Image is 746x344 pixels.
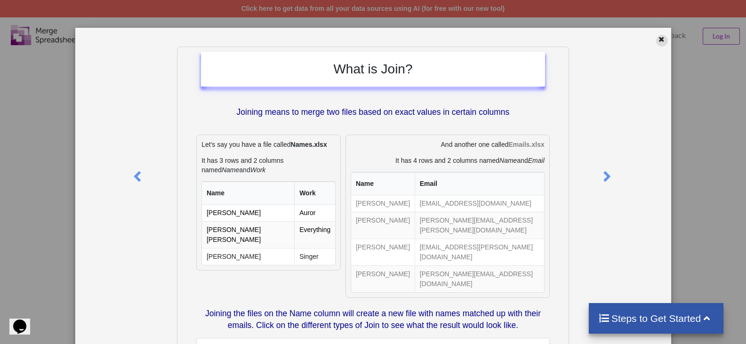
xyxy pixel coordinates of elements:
[202,248,294,265] td: [PERSON_NAME]
[9,306,40,335] iframe: chat widget
[598,312,714,324] h4: Steps to Get Started
[196,308,550,331] p: Joining the files on the Name column will create a new file with names matched up with their emai...
[351,195,415,212] td: [PERSON_NAME]
[415,265,544,292] td: [PERSON_NAME][EMAIL_ADDRESS][DOMAIN_NAME]
[222,166,239,174] i: Name
[294,182,335,205] th: Work
[201,106,545,118] p: Joining means to merge two files based on exact values in certain columns
[202,205,294,221] td: [PERSON_NAME]
[201,140,336,149] p: Let's say you have a file called
[415,172,544,195] th: Email
[202,221,294,248] td: [PERSON_NAME] [PERSON_NAME]
[509,141,545,148] b: Emails.xlsx
[210,61,536,77] h2: What is Join?
[415,239,544,265] td: [EMAIL_ADDRESS][PERSON_NAME][DOMAIN_NAME]
[201,156,336,175] p: It has 3 rows and 2 columns named and
[202,182,294,205] th: Name
[294,248,335,265] td: Singer
[351,172,415,195] th: Name
[415,212,544,239] td: [PERSON_NAME][EMAIL_ADDRESS][PERSON_NAME][DOMAIN_NAME]
[294,221,335,248] td: Everything
[415,195,544,212] td: [EMAIL_ADDRESS][DOMAIN_NAME]
[499,157,517,164] i: Name
[528,157,545,164] i: Email
[351,212,415,239] td: [PERSON_NAME]
[291,141,327,148] b: Names.xlsx
[351,140,545,149] p: And another one called
[351,156,545,165] p: It has 4 rows and 2 columns named and
[250,166,266,174] i: Work
[351,239,415,265] td: [PERSON_NAME]
[351,265,415,292] td: [PERSON_NAME]
[294,205,335,221] td: Auror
